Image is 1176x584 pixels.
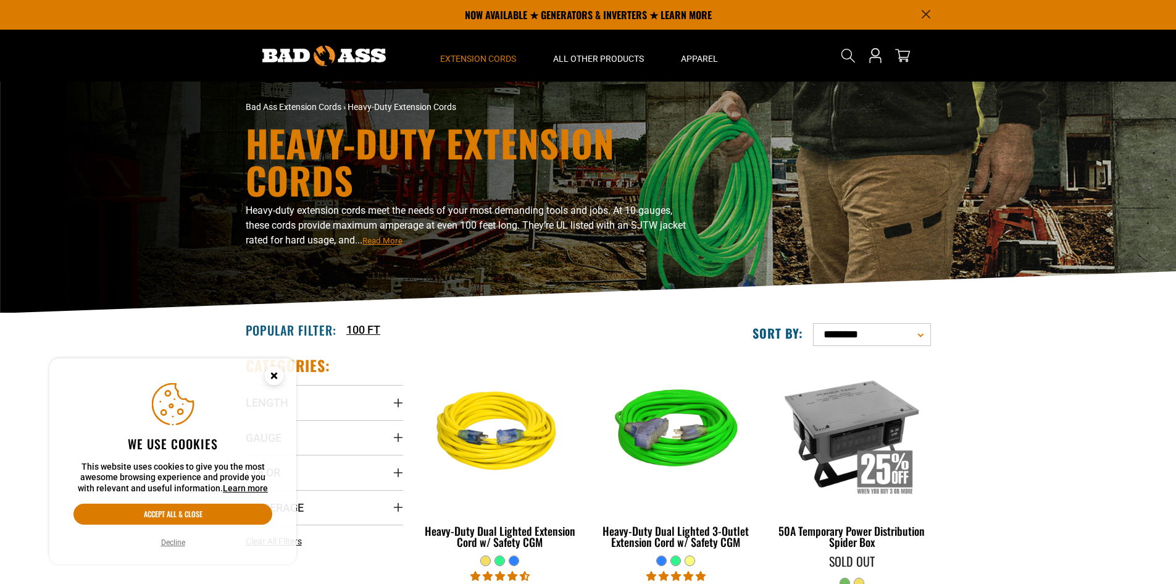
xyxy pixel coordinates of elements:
[773,356,930,555] a: 50A Temporary Power Distribution Spider Box 50A Temporary Power Distribution Spider Box
[535,30,662,82] summary: All Other Products
[262,46,386,66] img: Bad Ass Extension Cords
[157,536,189,549] button: Decline
[422,362,578,504] img: yellow
[753,325,803,341] label: Sort by:
[343,102,346,112] span: ›
[246,101,696,114] nav: breadcrumbs
[246,420,403,455] summary: Gauge
[246,124,696,198] h1: Heavy-Duty Extension Cords
[422,30,535,82] summary: Extension Cords
[662,30,736,82] summary: Apparel
[646,570,706,582] span: 4.92 stars
[597,356,754,555] a: neon green Heavy-Duty Dual Lighted 3-Outlet Extension Cord w/ Safety CGM
[223,483,268,493] a: Learn more
[838,46,858,66] summary: Search
[597,525,754,548] div: Heavy-Duty Dual Lighted 3-Outlet Extension Cord w/ Safety CGM
[681,53,718,64] span: Apparel
[246,102,341,112] a: Bad Ass Extension Cords
[346,321,380,338] a: 100 FT
[773,525,930,548] div: 50A Temporary Power Distribution Spider Box
[73,462,272,494] p: This website uses cookies to give you the most awesome browsing experience and provide you with r...
[470,570,530,582] span: 4.64 stars
[774,362,930,504] img: 50A Temporary Power Distribution Spider Box
[246,205,686,246] span: Heavy-duty extension cords meet the needs of your most demanding tools and jobs. At 10 gauges, th...
[246,490,403,525] summary: Amperage
[553,53,644,64] span: All Other Products
[348,102,456,112] span: Heavy-Duty Extension Cords
[422,525,579,548] div: Heavy-Duty Dual Lighted Extension Cord w/ Safety CGM
[440,53,516,64] span: Extension Cords
[362,236,402,245] span: Read More
[49,358,296,565] aside: Cookie Consent
[73,504,272,525] button: Accept all & close
[246,356,331,375] h2: Categories:
[773,555,930,567] div: Sold Out
[598,362,754,504] img: neon green
[246,455,403,489] summary: Color
[246,385,403,420] summary: Length
[73,436,272,452] h2: We use cookies
[246,322,336,338] h2: Popular Filter:
[422,356,579,555] a: yellow Heavy-Duty Dual Lighted Extension Cord w/ Safety CGM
